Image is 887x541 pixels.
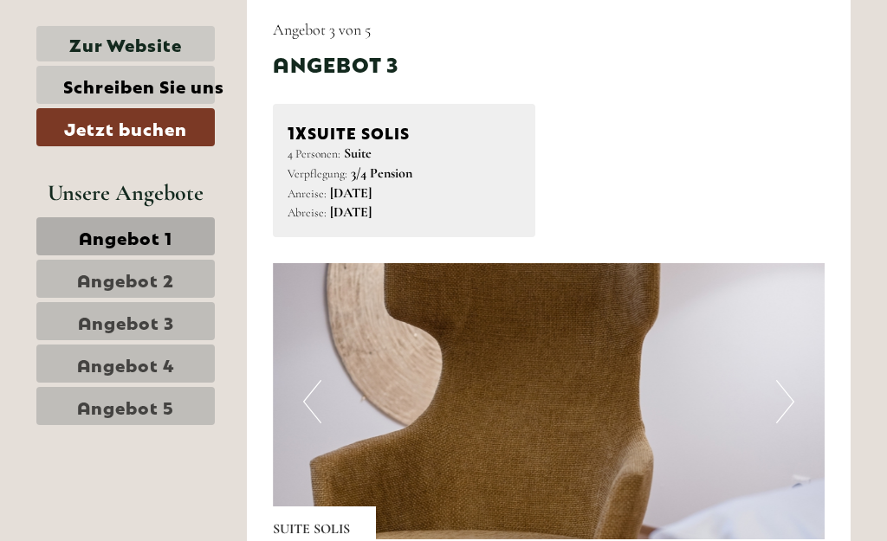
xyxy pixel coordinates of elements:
a: Zur Website [36,26,215,61]
span: Angebot 3 von 5 [273,20,371,39]
small: Verpflegung: [288,166,347,181]
small: Anreise: [288,186,327,201]
button: Next [776,380,794,423]
div: Angebot 3 [273,48,398,78]
div: [GEOGRAPHIC_DATA] [26,50,246,64]
b: Suite [344,145,372,162]
button: Senden [431,448,553,486]
button: Previous [303,380,321,423]
span: Angebot 1 [79,224,172,248]
img: image [273,263,825,539]
b: 3/4 Pension [351,164,412,182]
div: SUITE SOLIS [273,506,376,539]
span: Angebot 4 [77,351,175,376]
span: Angebot 5 [77,394,174,418]
span: Angebot 3 [78,309,174,333]
small: 20:20 [26,84,246,96]
small: 4 Personen: [288,146,340,161]
small: Abreise: [288,205,327,220]
div: Dienstag [233,13,320,42]
span: Angebot 2 [77,267,174,291]
div: SUITE SOLIS [288,119,521,144]
b: 1x [288,119,308,143]
a: Schreiben Sie uns [36,66,215,104]
b: [DATE] [330,203,372,221]
a: Jetzt buchen [36,108,215,146]
b: [DATE] [330,184,372,202]
div: Guten Tag, wie können wir Ihnen helfen? [13,47,255,100]
div: Unsere Angebote [36,177,215,209]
